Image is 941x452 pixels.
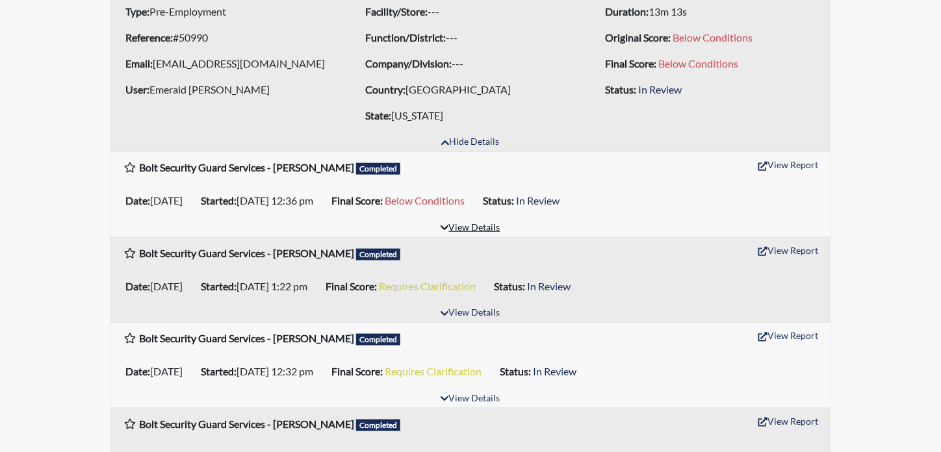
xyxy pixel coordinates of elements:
li: [DATE] [120,361,196,382]
li: --- [360,53,580,74]
b: Status: [494,280,525,292]
li: Emerald [PERSON_NAME] [120,79,341,100]
b: Email: [125,57,153,69]
b: Bolt Security Guard Services - [PERSON_NAME] [139,247,354,259]
span: Below Conditions [673,31,753,44]
li: [US_STATE] [360,105,580,126]
span: Requires Clarification [379,280,476,292]
b: Started: [201,194,237,207]
b: Status: [483,194,514,207]
b: Country: [365,83,406,95]
b: Status: [500,365,531,377]
b: User: [125,83,149,95]
b: Facility/Store: [365,5,428,18]
li: --- [360,1,580,22]
li: [GEOGRAPHIC_DATA] [360,79,580,100]
span: In Review [527,280,571,292]
b: Date: [125,365,150,377]
b: Original Score: [606,31,671,44]
b: Final Score: [331,365,383,377]
b: Final Score: [606,57,657,69]
button: View Details [435,305,506,322]
button: View Report [753,155,824,175]
li: [DATE] [120,190,196,211]
span: Requires Clarification [385,365,482,377]
button: View Report [753,325,824,345]
b: Started: [201,280,237,292]
button: View Report [753,240,824,260]
b: Final Score: [331,194,383,207]
button: View Details [435,390,506,408]
li: Pre-Employment [120,1,341,22]
button: Hide Details [435,134,505,151]
b: Date: [125,194,150,207]
b: Type: [125,5,149,18]
li: [DATE] 1:22 pm [196,276,320,297]
li: --- [360,27,580,48]
b: Date: [125,280,150,292]
b: Started: [201,365,237,377]
b: Duration: [606,5,649,18]
b: Function/District: [365,31,446,44]
span: Below Conditions [659,57,739,69]
li: 13m 13s [600,1,821,22]
span: In Review [639,83,682,95]
b: Reference: [125,31,173,44]
span: Completed [356,420,400,431]
span: Completed [356,334,400,345]
b: Bolt Security Guard Services - [PERSON_NAME] [139,332,354,344]
b: Bolt Security Guard Services - [PERSON_NAME] [139,418,354,430]
li: #50990 [120,27,341,48]
b: State: [365,109,391,121]
li: [DATE] 12:32 pm [196,361,326,382]
li: [DATE] 12:36 pm [196,190,326,211]
span: In Review [533,365,576,377]
b: Company/Division: [365,57,452,69]
span: Completed [356,249,400,260]
span: Below Conditions [385,194,465,207]
b: Status: [606,83,637,95]
span: In Review [516,194,560,207]
li: [DATE] [120,276,196,297]
b: Final Score: [326,280,377,292]
button: View Details [435,220,506,237]
span: Completed [356,163,400,175]
button: View Report [753,411,824,431]
li: [EMAIL_ADDRESS][DOMAIN_NAME] [120,53,341,74]
b: Bolt Security Guard Services - [PERSON_NAME] [139,161,354,173]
